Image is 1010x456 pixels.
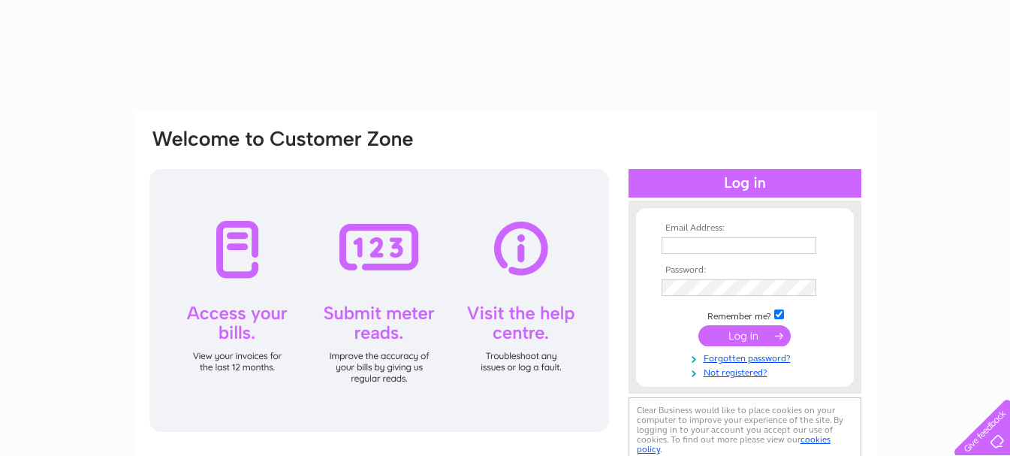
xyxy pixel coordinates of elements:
[658,307,832,322] td: Remember me?
[658,223,832,234] th: Email Address:
[637,434,831,454] a: cookies policy
[658,265,832,276] th: Password:
[662,350,832,364] a: Forgotten password?
[662,364,832,379] a: Not registered?
[698,325,791,346] input: Submit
